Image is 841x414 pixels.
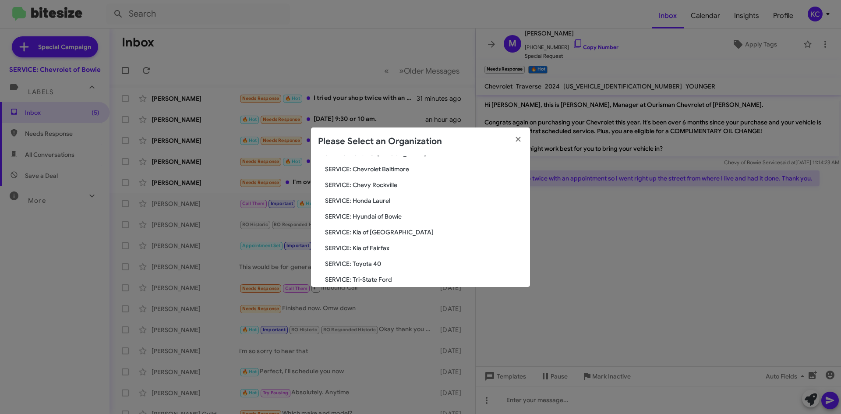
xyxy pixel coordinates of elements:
[325,244,523,252] span: SERVICE: Kia of Fairfax
[318,134,442,149] h2: Please Select an Organization
[325,165,523,173] span: SERVICE: Chevrolet Baltimore
[325,196,523,205] span: SERVICE: Honda Laurel
[325,180,523,189] span: SERVICE: Chevy Rockville
[325,275,523,284] span: SERVICE: Tri-State Ford
[325,259,523,268] span: SERVICE: Toyota 40
[325,212,523,221] span: SERVICE: Hyundai of Bowie
[325,228,523,237] span: SERVICE: Kia of [GEOGRAPHIC_DATA]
